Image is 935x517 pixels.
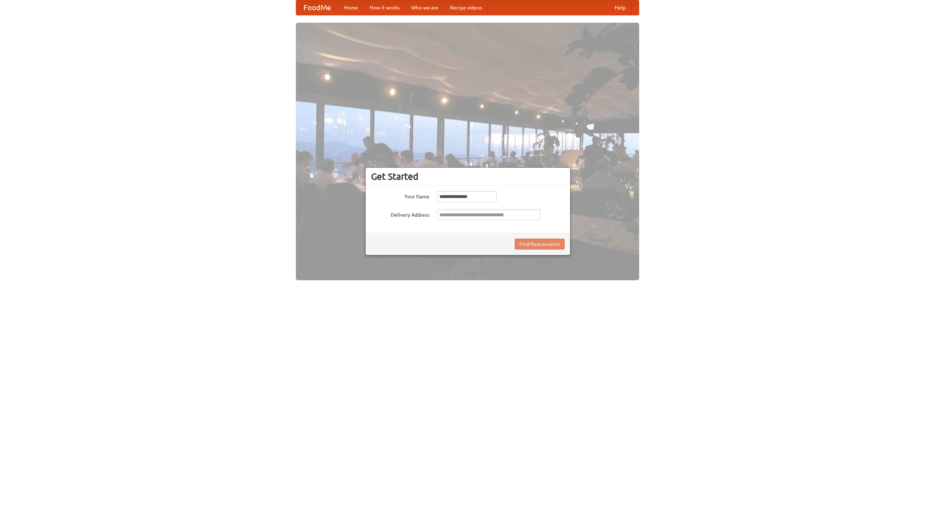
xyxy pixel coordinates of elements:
label: Your Name [371,191,430,200]
button: Find Restaurants! [515,239,565,250]
a: Recipe videos [444,0,488,15]
a: How it works [364,0,405,15]
label: Delivery Address [371,209,430,218]
a: Who we are [405,0,444,15]
a: Home [338,0,364,15]
a: FoodMe [296,0,338,15]
h3: Get Started [371,171,565,182]
a: Help [609,0,631,15]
